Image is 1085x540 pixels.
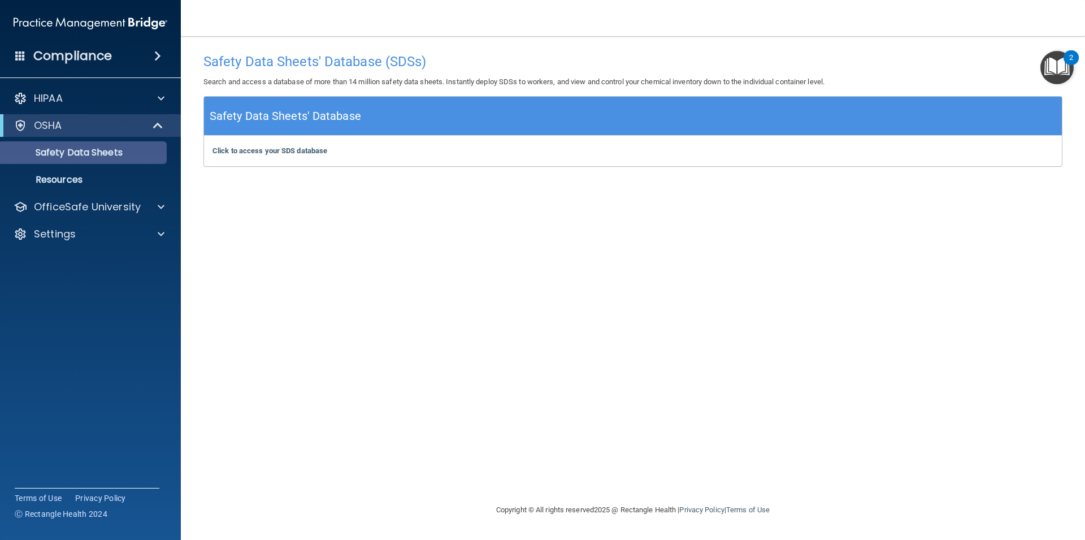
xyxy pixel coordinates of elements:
[34,200,141,214] p: OfficeSafe University
[34,227,76,241] p: Settings
[15,493,62,504] a: Terms of Use
[33,48,112,64] h4: Compliance
[726,506,770,514] a: Terms of Use
[14,119,164,132] a: OSHA
[889,460,1071,505] iframe: Drift Widget Chat Controller
[7,174,162,185] p: Resources
[1040,51,1074,84] button: Open Resource Center, 2 new notifications
[15,508,107,520] span: Ⓒ Rectangle Health 2024
[427,492,839,528] div: Copyright © All rights reserved 2025 @ Rectangle Health | |
[14,92,164,105] a: HIPAA
[203,75,1062,89] p: Search and access a database of more than 14 million safety data sheets. Instantly deploy SDSs to...
[34,92,63,105] p: HIPAA
[1069,58,1073,72] div: 2
[34,119,62,132] p: OSHA
[7,147,162,158] p: Safety Data Sheets
[14,200,164,214] a: OfficeSafe University
[679,506,724,514] a: Privacy Policy
[14,227,164,241] a: Settings
[203,54,1062,69] h4: Safety Data Sheets' Database (SDSs)
[75,493,126,504] a: Privacy Policy
[210,106,361,126] h5: Safety Data Sheets' Database
[14,12,167,34] img: PMB logo
[212,146,327,155] a: Click to access your SDS database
